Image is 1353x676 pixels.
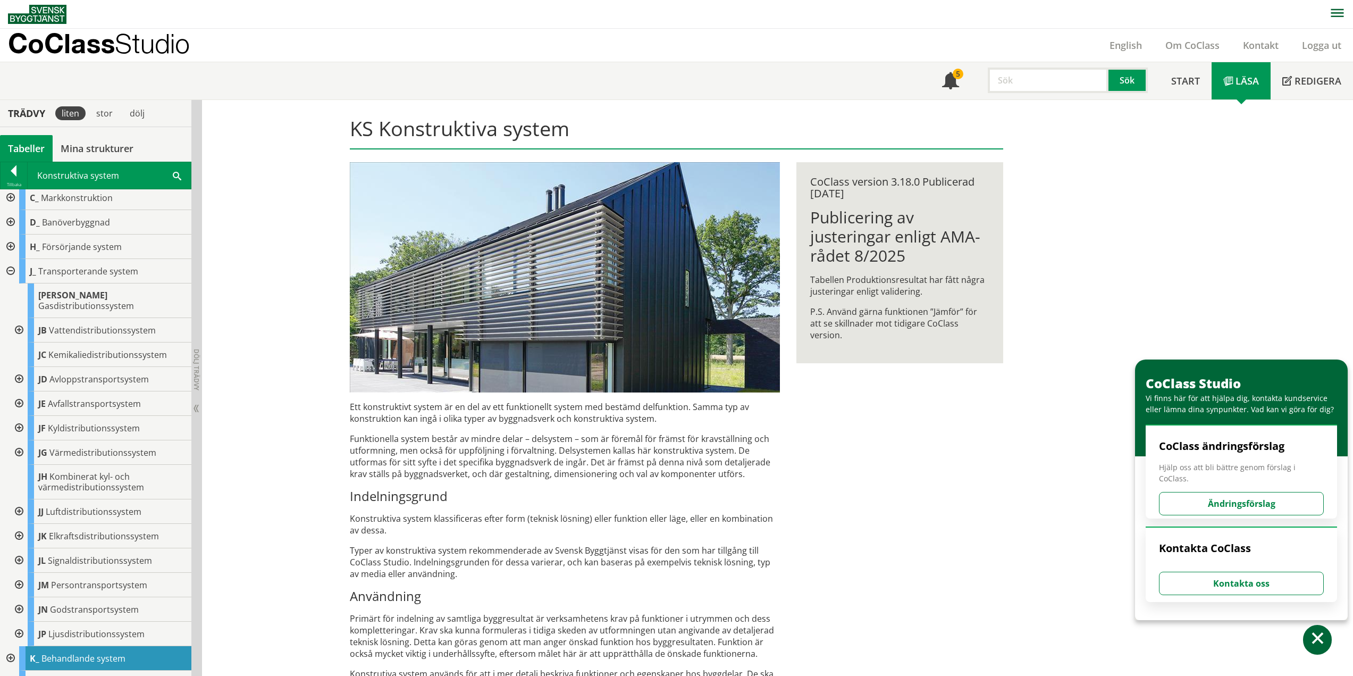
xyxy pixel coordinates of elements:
span: JF [38,422,46,434]
span: Vattendistributionssystem [49,324,156,336]
a: Mina strukturer [53,135,141,162]
h3: Användning [350,588,780,604]
h4: Kontakta CoClass [1159,541,1324,555]
span: JG [38,447,47,458]
input: Sök [988,68,1108,93]
span: J_ [30,265,36,277]
span: C_ [30,192,39,204]
span: Hjälp oss att bli bättre genom förslag i CoClass. [1159,462,1324,484]
span: Kyldistributionssystem [48,422,140,434]
span: JP [38,628,46,640]
p: Primärt för indelning av samtliga byggresultat är verksamhetens krav på funktioner i ut­rym­men o... [350,613,780,660]
h1: KS Konstruktiva system [350,116,1003,149]
img: Svensk Byggtjänst [8,5,66,24]
a: Om CoClass [1154,39,1231,52]
a: Kontakt [1231,39,1290,52]
a: Start [1159,62,1212,99]
a: 5 [930,62,971,99]
span: Markkonstruktion [41,192,113,204]
a: CoClassStudio [8,29,213,62]
span: Redigera [1295,74,1341,87]
a: Kontakta oss [1159,578,1324,589]
span: Godstransportsystem [50,604,139,615]
span: CoClass Studio [1146,374,1241,392]
p: Tabellen Produktionsresultat har fått några justeringar enligt validering. [810,274,989,297]
span: Banöverbyggnad [42,216,110,228]
span: JK [38,530,47,542]
span: Luftdistributionssystem [46,506,141,518]
div: liten [55,106,86,120]
span: JB [38,324,47,336]
span: Persontransportsystem [51,579,147,591]
h4: CoClass ändringsförslag [1159,439,1324,453]
div: dölj [123,106,151,120]
p: Ett konstruktivt system är en del av ett funktionellt system med bestämd delfunktion. Samma typ a... [350,401,780,424]
span: Läsa [1236,74,1259,87]
span: JC [38,349,46,361]
span: Avfallstransportsystem [48,398,141,410]
span: K_ [30,653,39,664]
span: JL [38,555,46,566]
span: D_ [30,216,40,228]
span: Värmedistributionssystem [49,447,156,458]
div: stor [90,106,119,120]
p: Typer av konstruktiva system rekommenderade av Svensk Byggtjänst visas för den som har tillgång t... [350,545,780,580]
p: CoClass [8,37,190,49]
button: Sök [1108,68,1148,93]
img: structural-solar-shading.jpg [350,162,780,393]
span: Gasdistributionssystem [38,300,134,312]
div: Konstruktiva system [28,162,191,189]
span: Kombinerat kyl- och värmedistributionssystem [38,471,144,493]
span: Studio [115,28,190,59]
span: [PERSON_NAME] [38,289,107,301]
button: Ändringsförslag [1159,492,1324,515]
span: Signaldistributionssystem [48,555,152,566]
a: Redigera [1271,62,1353,99]
span: Elkraftsdistributionssystem [49,530,159,542]
p: Funktionella system består av mindre delar – delsystem – som är föremål för främst för krav­ställ... [350,433,780,480]
span: Transporterande system [38,265,138,277]
span: Kemikaliedistributionssystem [48,349,167,361]
div: Trädvy [2,107,51,119]
span: Notifikationer [942,73,959,90]
span: JE [38,398,46,410]
span: H_ [30,241,40,253]
p: Konstruktiva system klassificeras efter form (teknisk lösning) eller funktion eller läge, eller e... [350,513,780,536]
span: JD [38,373,47,385]
a: Logga ut [1290,39,1353,52]
span: JH [38,471,47,482]
span: JJ [38,506,44,518]
button: Kontakta oss [1159,572,1324,595]
div: CoClass version 3.18.0 Publicerad [DATE] [810,176,989,199]
div: 5 [953,69,963,79]
div: Tillbaka [1,180,27,189]
span: Försörjande system [42,241,122,253]
span: Behandlande system [41,653,125,664]
p: P.S. Använd gärna funktionen ”Jämför” för att se skillnader mot tidigare CoClass version. [810,306,989,341]
span: Dölj trädvy [192,349,201,390]
a: Läsa [1212,62,1271,99]
div: Vi finns här för att hjälpa dig, kontakta kundservice eller lämna dina synpunkter. Vad kan vi gör... [1146,393,1342,415]
span: Ljusdistributionssystem [48,628,145,640]
a: English [1098,39,1154,52]
span: JN [38,604,48,615]
h1: Publicering av justeringar enligt AMA-rådet 8/2025 [810,208,989,265]
span: Sök i tabellen [173,170,181,181]
span: Start [1171,74,1200,87]
span: Avloppstransportsystem [49,373,149,385]
h3: Indelningsgrund [350,488,780,504]
span: JM [38,579,49,591]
